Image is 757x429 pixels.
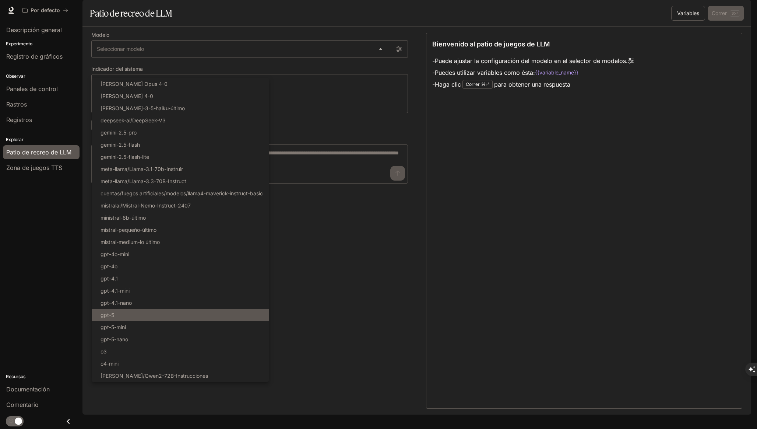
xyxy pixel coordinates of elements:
font: gemini-2.5-pro [101,129,137,136]
font: [PERSON_NAME]-3-5-haiku-último [101,105,185,111]
font: o4-mini [101,360,119,367]
font: meta-llama/Llama-3.3-70B-Instruct [101,178,186,184]
font: [PERSON_NAME] Opus 4-0 [101,81,168,87]
font: gemini-2.5-flash-lite [101,154,149,160]
font: ministral-8b-último [101,214,146,221]
font: o3 [101,348,107,355]
font: [PERSON_NAME] 4-0 [101,93,153,99]
font: gpt-5-nano [101,336,128,342]
font: meta-llama/Llama-3.1-70b-Instruir [101,166,183,172]
font: gpt-4.1 [101,275,118,282]
font: gemini-2.5-flash [101,142,140,148]
font: gpt-5 [101,312,114,318]
font: mistral-medium-lo último [101,239,160,245]
font: gpt-5-mini [101,324,126,330]
font: mistral-pequeño-último [101,227,156,233]
font: mistralai/Mistral-Nemo-Instruct-2407 [101,202,191,209]
font: gpt-4o-mini [101,251,129,257]
font: gpt-4.1-mini [101,287,130,294]
font: deepseek-ai/DeepSeek-V3 [101,117,166,123]
font: gpt-4o [101,263,117,269]
font: gpt-4.1-nano [101,300,132,306]
font: [PERSON_NAME]/Qwen2-72B-Instrucciones [101,373,208,379]
font: cuentas/fuegos artificiales/modelos/llama4-maverick-instruct-basic [101,190,263,196]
